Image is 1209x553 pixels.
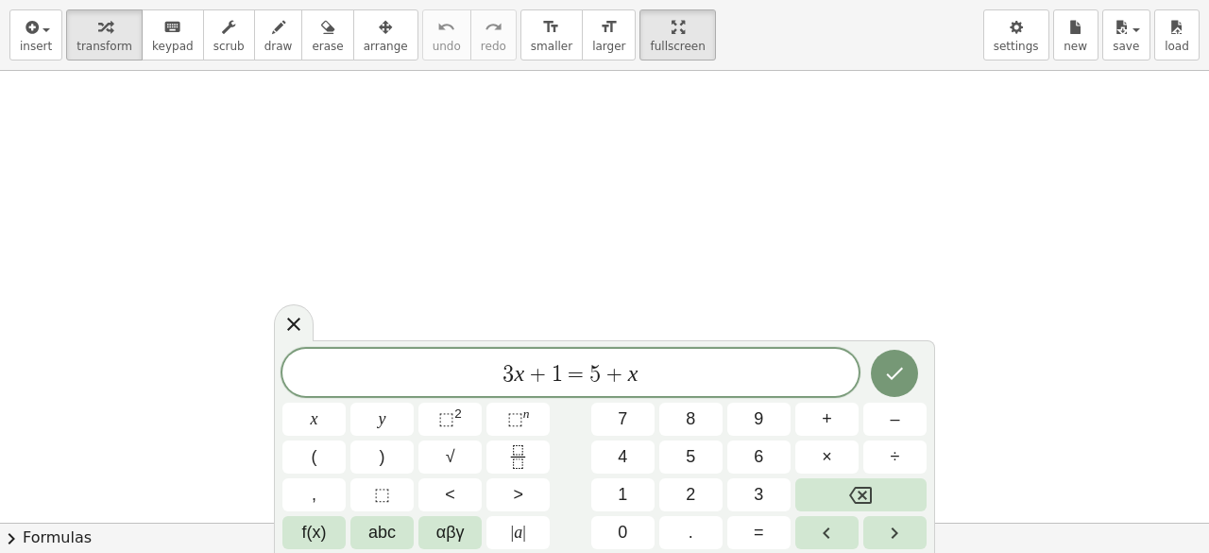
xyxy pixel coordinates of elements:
[522,523,526,542] span: |
[312,482,316,508] span: ,
[822,406,832,432] span: +
[486,441,550,474] button: Fraction
[374,482,390,508] span: ⬚
[77,40,132,53] span: transform
[203,9,255,60] button: scrub
[531,40,572,53] span: smaller
[592,40,625,53] span: larger
[520,9,583,60] button: format_sizesmaller
[600,16,618,39] i: format_size
[350,516,414,549] button: Alphabet
[436,520,465,545] span: αβγ
[994,40,1039,53] span: settings
[754,482,763,508] span: 3
[795,441,859,474] button: Times
[486,478,550,511] button: Greater than
[891,444,900,470] span: ÷
[591,516,655,549] button: 0
[727,478,791,511] button: 3
[353,9,418,60] button: arrange
[364,40,408,53] span: arrange
[863,403,927,436] button: Minus
[618,444,627,470] span: 4
[822,444,832,470] span: ×
[454,406,462,421] sup: 2
[418,441,482,474] button: Square root
[686,444,695,470] span: 5
[689,520,693,545] span: .
[1113,40,1139,53] span: save
[254,9,303,60] button: draw
[446,444,455,470] span: √
[163,16,181,39] i: keyboard
[591,403,655,436] button: 7
[542,16,560,39] i: format_size
[301,9,353,60] button: erase
[871,350,918,397] button: Done
[628,361,639,386] var: x
[659,478,723,511] button: 2
[368,520,396,545] span: abc
[433,40,461,53] span: undo
[686,406,695,432] span: 8
[639,9,715,60] button: fullscreen
[486,403,550,436] button: Superscript
[582,9,636,60] button: format_sizelarger
[754,406,763,432] span: 9
[311,406,318,432] span: x
[312,444,317,470] span: (
[20,40,52,53] span: insert
[350,403,414,436] button: y
[983,9,1049,60] button: settings
[1064,40,1087,53] span: new
[686,482,695,508] span: 2
[422,9,471,60] button: undoundo
[282,403,346,436] button: x
[438,409,454,428] span: ⬚
[591,478,655,511] button: 1
[481,40,506,53] span: redo
[618,406,627,432] span: 7
[513,482,523,508] span: >
[437,16,455,39] i: undo
[795,403,859,436] button: Plus
[589,363,601,386] span: 5
[754,444,763,470] span: 6
[302,520,327,545] span: f(x)
[591,441,655,474] button: 4
[418,403,482,436] button: Squared
[523,406,530,421] sup: n
[486,516,550,549] button: Absolute value
[754,520,764,545] span: =
[563,363,590,386] span: =
[470,9,517,60] button: redoredo
[1165,40,1189,53] span: load
[601,363,628,386] span: +
[863,441,927,474] button: Divide
[727,403,791,436] button: 9
[152,40,194,53] span: keypad
[350,478,414,511] button: Placeholder
[418,478,482,511] button: Less than
[312,40,343,53] span: erase
[1102,9,1150,60] button: save
[727,516,791,549] button: Equals
[445,482,455,508] span: <
[507,409,523,428] span: ⬚
[727,441,791,474] button: 6
[1053,9,1098,60] button: new
[282,478,346,511] button: ,
[213,40,245,53] span: scrub
[863,516,927,549] button: Right arrow
[650,40,705,53] span: fullscreen
[350,441,414,474] button: )
[618,482,627,508] span: 1
[890,406,899,432] span: –
[66,9,143,60] button: transform
[795,478,927,511] button: Backspace
[380,444,385,470] span: )
[485,16,502,39] i: redo
[514,361,524,386] var: x
[524,363,552,386] span: +
[659,403,723,436] button: 8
